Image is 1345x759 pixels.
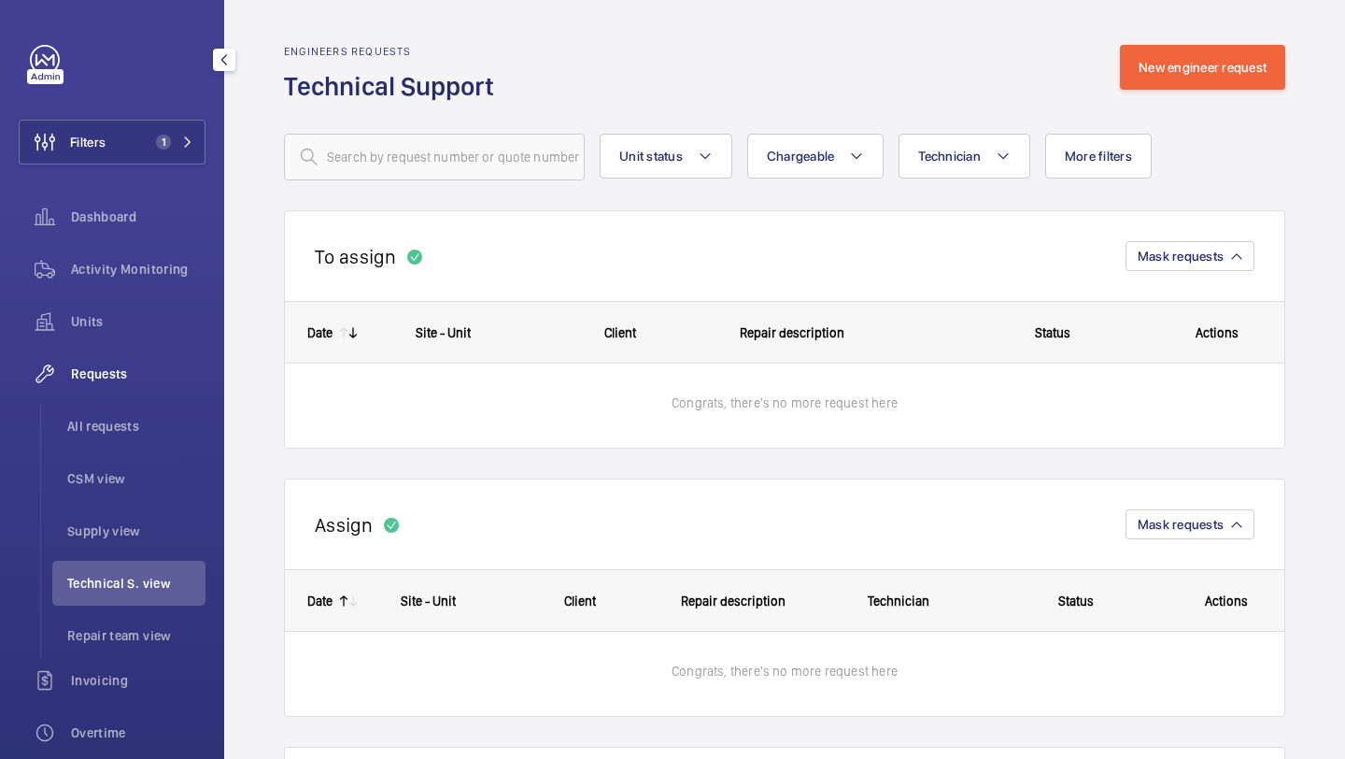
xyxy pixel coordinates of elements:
span: Client [604,325,636,340]
span: Repair description [740,325,844,340]
span: Repair description [681,594,786,609]
span: Technician [918,149,981,164]
span: Dashboard [71,208,205,226]
span: Client [564,594,596,609]
button: Filters1 [19,120,205,165]
h2: Assign [315,513,373,537]
button: Mask requests [1126,241,1254,271]
span: Supply view [67,522,205,540]
button: New engineer request [1120,45,1285,90]
span: Actions [1196,325,1239,340]
span: Activity Monitoring [71,260,205,279]
span: Mask requests [1138,249,1224,264]
span: Units [71,312,205,331]
button: Mask requests [1126,509,1254,539]
button: Unit status [600,134,732,179]
button: Technician [899,134,1030,179]
h2: To assign [315,245,396,268]
span: Site - Unit [416,325,471,340]
button: Chargeable [747,134,885,179]
span: 1 [156,135,171,150]
span: Unit status [619,149,683,164]
input: Search by request number or quote number [284,134,585,180]
span: All requests [67,417,205,436]
span: Actions [1205,594,1248,609]
span: Site - Unit [401,594,456,609]
span: CSM view [67,469,205,488]
div: Date [307,325,333,340]
span: Technician [868,594,929,609]
h2: Engineers requests [284,45,505,58]
h1: Technical Support [284,69,505,104]
span: Technical S. view [67,574,205,593]
span: Filters [70,133,106,151]
span: Chargeable [767,149,835,164]
span: Status [1035,325,1070,340]
button: More filters [1045,134,1152,179]
span: Status [1058,594,1094,609]
span: Invoicing [71,671,205,690]
span: More filters [1065,149,1132,164]
span: Overtime [71,723,205,742]
span: Mask requests [1138,517,1224,532]
span: Requests [71,365,205,383]
span: Repair team view [67,626,205,645]
div: Date [307,594,333,609]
